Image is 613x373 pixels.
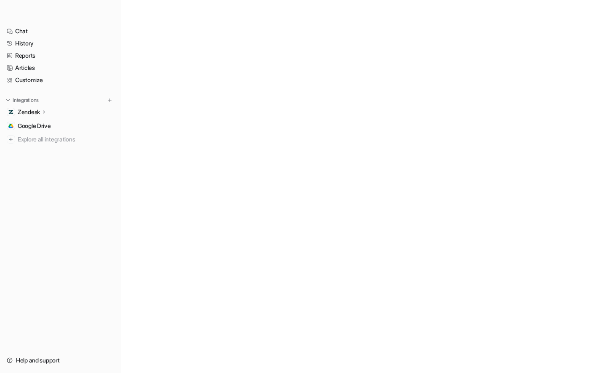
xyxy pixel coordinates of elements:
a: Google DriveGoogle Drive [3,120,117,132]
img: Zendesk [8,109,13,115]
a: Reports [3,50,117,61]
p: Zendesk [18,108,40,116]
a: Explore all integrations [3,133,117,145]
a: History [3,37,117,49]
a: Chat [3,25,117,37]
button: Integrations [3,96,41,104]
img: Google Drive [8,123,13,128]
a: Articles [3,62,117,74]
img: expand menu [5,97,11,103]
a: Customize [3,74,117,86]
a: Help and support [3,354,117,366]
span: Explore all integrations [18,133,114,146]
p: Integrations [13,97,39,104]
img: explore all integrations [7,135,15,144]
span: Google Drive [18,122,51,130]
img: menu_add.svg [107,97,113,103]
